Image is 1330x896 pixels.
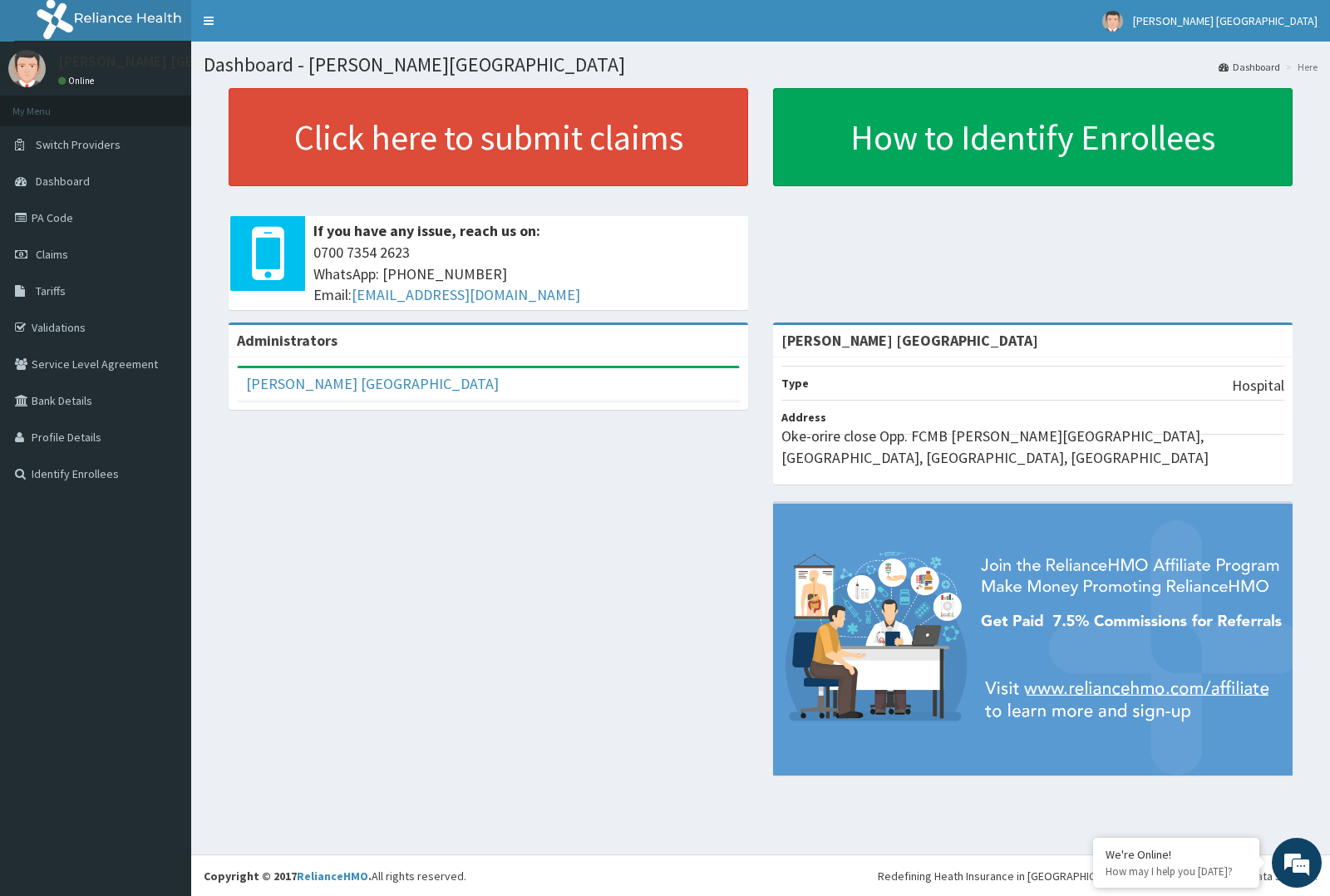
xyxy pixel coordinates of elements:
[878,868,1318,884] div: Redefining Heath Insurance in [GEOGRAPHIC_DATA] using Telemedicine and Data Science!
[352,285,580,304] a: [EMAIL_ADDRESS][DOMAIN_NAME]
[58,54,308,69] p: [PERSON_NAME] [GEOGRAPHIC_DATA]
[36,174,90,189] span: Dashboard
[297,869,368,884] a: RelianceHMO
[36,247,68,262] span: Claims
[313,242,740,306] span: 0700 7354 2623 WhatsApp: [PHONE_NUMBER] Email:
[1102,11,1123,32] img: User Image
[36,137,121,152] span: Switch Providers
[229,88,748,186] a: Click here to submit claims
[204,869,372,884] strong: Copyright © 2017 .
[1282,60,1318,74] li: Here
[237,331,337,350] b: Administrators
[773,88,1293,186] a: How to Identify Enrollees
[8,50,46,87] img: User Image
[1106,864,1247,879] p: How may I help you today?
[1219,60,1280,74] a: Dashboard
[773,504,1293,775] img: provider-team-banner.png
[1232,375,1284,396] p: Hospital
[36,283,66,298] span: Tariffs
[781,410,826,425] b: Address
[1133,13,1318,28] span: [PERSON_NAME] [GEOGRAPHIC_DATA]
[58,75,98,86] a: Online
[246,374,499,393] a: [PERSON_NAME] [GEOGRAPHIC_DATA]
[781,331,1038,350] strong: [PERSON_NAME] [GEOGRAPHIC_DATA]
[313,221,540,240] b: If you have any issue, reach us on:
[204,54,1318,76] h1: Dashboard - [PERSON_NAME][GEOGRAPHIC_DATA]
[781,426,1284,468] p: Oke-orire close Opp. FCMB [PERSON_NAME][GEOGRAPHIC_DATA], [GEOGRAPHIC_DATA], [GEOGRAPHIC_DATA], [...
[781,376,809,391] b: Type
[1106,847,1247,862] div: We're Online!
